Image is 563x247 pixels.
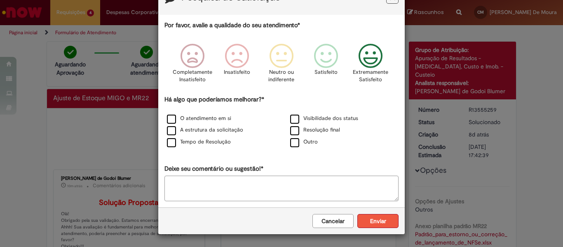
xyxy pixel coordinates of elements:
label: A estrutura da solicitação [167,126,243,134]
div: Insatisfeito [216,38,258,94]
div: Completamente Insatisfeito [171,38,213,94]
div: Satisfeito [305,38,347,94]
div: Extremamente Satisfeito [350,38,392,94]
p: Satisfeito [314,68,338,76]
p: Extremamente Satisfeito [353,68,388,84]
p: Neutro ou indiferente [267,68,296,84]
label: Por favor, avalie a qualidade do seu atendimento* [164,21,300,30]
button: Enviar [357,214,399,228]
p: Insatisfeito [224,68,250,76]
label: O atendimento em si [167,115,231,122]
button: Cancelar [312,214,354,228]
label: Visibilidade dos status [290,115,358,122]
div: Neutro ou indiferente [260,38,303,94]
label: Tempo de Resolução [167,138,231,146]
label: Outro [290,138,318,146]
label: Resolução final [290,126,340,134]
p: Completamente Insatisfeito [173,68,212,84]
label: Deixe seu comentário ou sugestão!* [164,165,263,173]
div: Há algo que poderíamos melhorar?* [164,95,399,148]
